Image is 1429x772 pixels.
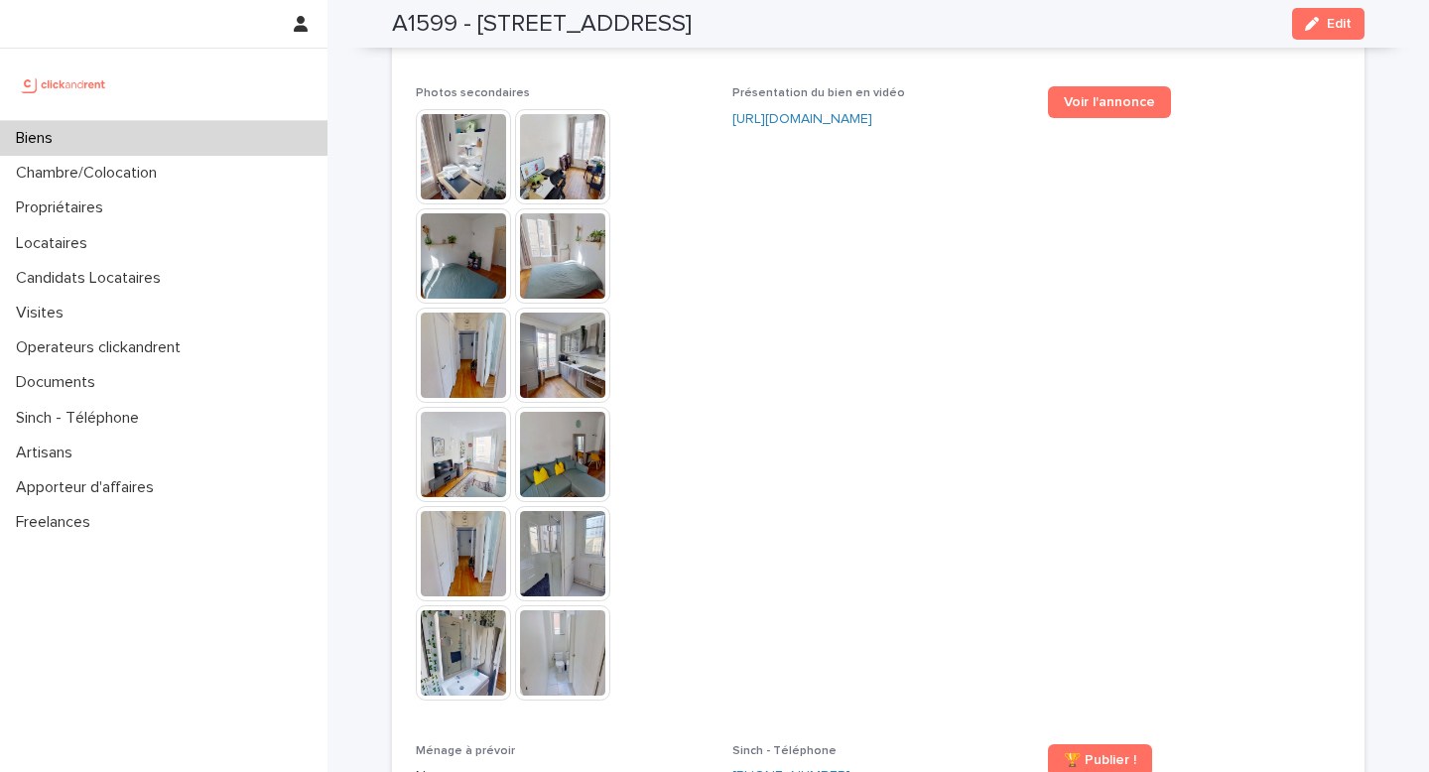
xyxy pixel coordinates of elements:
[8,444,88,462] p: Artisans
[8,234,103,253] p: Locataires
[732,112,872,126] a: [URL][DOMAIN_NAME]
[1064,753,1136,767] span: 🏆 Publier !
[8,129,68,148] p: Biens
[8,373,111,392] p: Documents
[732,87,905,99] span: Présentation du bien en vidéo
[1064,95,1155,109] span: Voir l'annonce
[8,198,119,217] p: Propriétaires
[1048,86,1171,118] a: Voir l'annonce
[416,87,530,99] span: Photos secondaires
[8,269,177,288] p: Candidats Locataires
[8,338,196,357] p: Operateurs clickandrent
[1292,8,1364,40] button: Edit
[8,478,170,497] p: Apporteur d'affaires
[16,64,112,104] img: UCB0brd3T0yccxBKYDjQ
[8,409,155,428] p: Sinch - Téléphone
[416,745,515,757] span: Ménage à prévoir
[8,164,173,183] p: Chambre/Colocation
[732,745,837,757] span: Sinch - Téléphone
[8,304,79,322] p: Visites
[8,513,106,532] p: Freelances
[1327,17,1352,31] span: Edit
[392,10,692,39] h2: A1599 - [STREET_ADDRESS]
